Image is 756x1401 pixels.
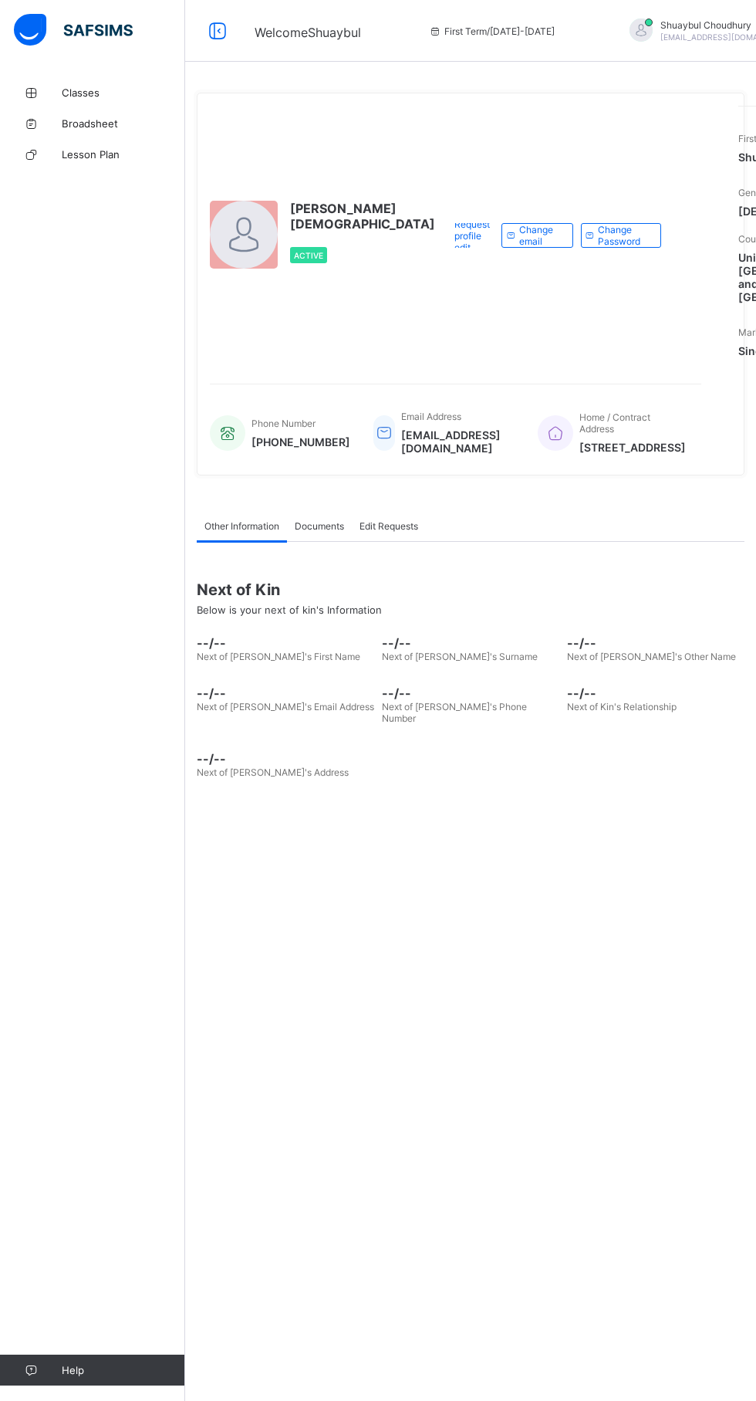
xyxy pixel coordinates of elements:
span: --/-- [197,751,374,766]
span: Next of [PERSON_NAME]'s Surname [382,651,538,662]
span: Next of Kin's Relationship [567,701,677,712]
span: Edit Requests [359,520,418,532]
span: --/-- [382,685,559,701]
span: [STREET_ADDRESS] [579,441,687,454]
span: [EMAIL_ADDRESS][DOMAIN_NAME] [401,428,515,455]
span: Documents [295,520,344,532]
span: Next of [PERSON_NAME]'s Other Name [567,651,736,662]
span: --/-- [197,635,374,651]
span: Next of [PERSON_NAME]'s Address [197,766,349,778]
span: Email Address [401,411,461,422]
span: Change Password [598,224,649,247]
span: Next of [PERSON_NAME]'s Phone Number [382,701,527,724]
span: Help [62,1364,184,1376]
span: Next of [PERSON_NAME]'s Email Address [197,701,374,712]
span: Below is your next of kin's Information [197,604,382,616]
img: safsims [14,14,133,46]
span: Next of [PERSON_NAME]'s First Name [197,651,360,662]
span: Change email [519,224,561,247]
span: Next of Kin [197,580,744,599]
span: --/-- [567,685,744,701]
span: Broadsheet [62,117,185,130]
span: --/-- [197,685,374,701]
span: [PERSON_NAME][DEMOGRAPHIC_DATA] [290,201,435,232]
span: Other Information [204,520,279,532]
span: Home / Contract Address [579,411,650,435]
span: --/-- [567,635,744,651]
span: Phone Number [251,418,316,429]
span: Lesson Plan [62,148,185,161]
span: --/-- [382,635,559,651]
span: session/term information [429,25,555,37]
span: Welcome Shuaybul [255,25,361,40]
span: Classes [62,86,185,99]
span: Active [294,251,323,260]
span: Request profile edit [454,218,490,253]
span: [PHONE_NUMBER] [251,435,350,448]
